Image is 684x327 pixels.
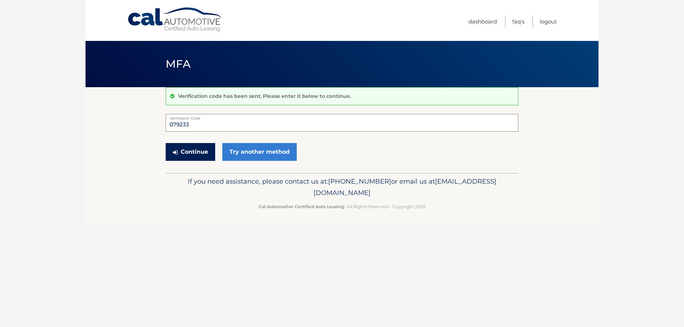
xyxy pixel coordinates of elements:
[166,114,518,120] label: Verification Code
[166,57,191,70] span: MFA
[313,177,496,197] span: [EMAIL_ADDRESS][DOMAIN_NAME]
[512,16,524,27] a: FAQ's
[170,203,514,210] p: - All Rights Reserved - Copyright 2025
[468,16,497,27] a: Dashboard
[540,16,557,27] a: Logout
[166,114,518,132] input: Verification Code
[222,143,297,161] a: Try another method
[259,204,344,209] strong: Cal Automotive Certified Auto Leasing
[170,176,514,199] p: If you need assistance, please contact us at: or email us at
[127,7,223,32] a: Cal Automotive
[166,143,215,161] button: Continue
[178,93,351,99] p: Verification code has been sent. Please enter it below to continue.
[328,177,391,185] span: [PHONE_NUMBER]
